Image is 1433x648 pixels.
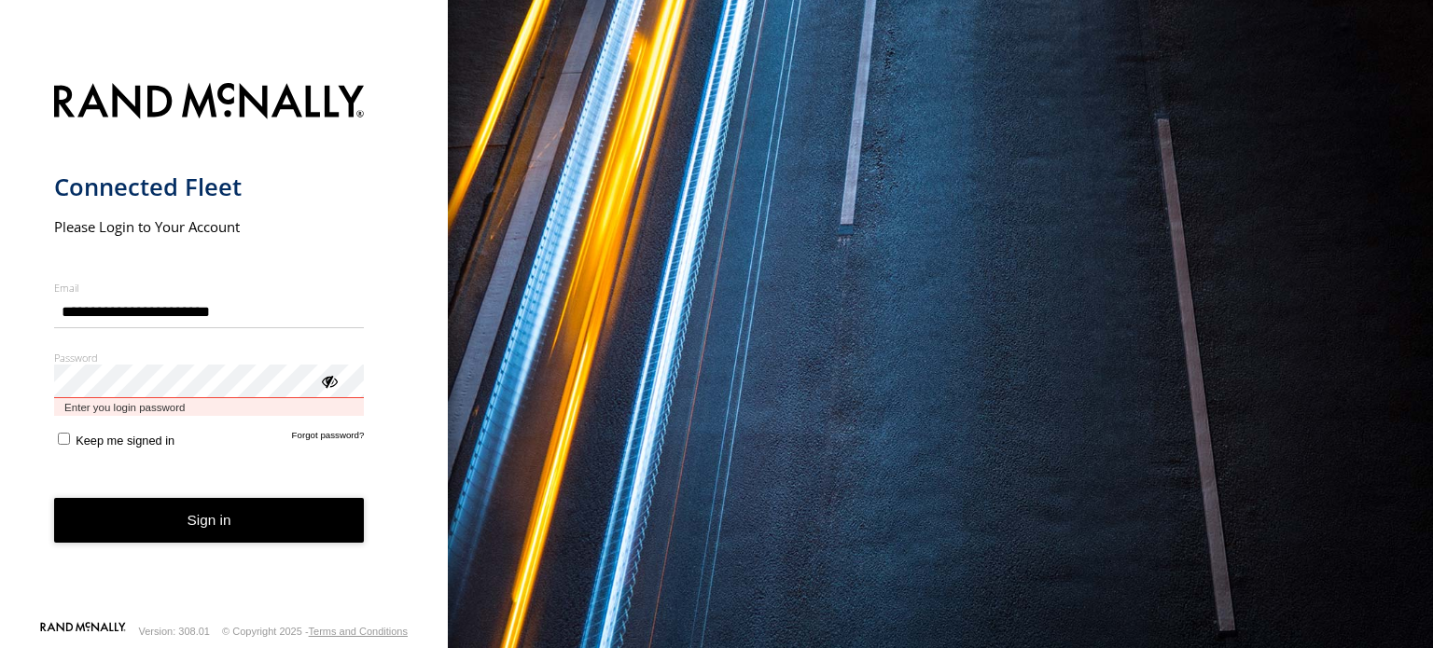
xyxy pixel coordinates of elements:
h1: Connected Fleet [54,172,365,202]
img: Rand McNally [54,79,365,127]
input: Keep me signed in [58,433,70,445]
form: main [54,72,395,620]
a: Forgot password? [292,430,365,448]
span: Keep me signed in [76,434,174,448]
h2: Please Login to Your Account [54,217,365,236]
a: Terms and Conditions [309,626,408,637]
div: Version: 308.01 [139,626,210,637]
a: Visit our Website [40,622,126,641]
button: Sign in [54,498,365,544]
span: Enter you login password [54,398,365,416]
div: © Copyright 2025 - [222,626,408,637]
div: ViewPassword [319,371,338,390]
label: Email [54,281,365,295]
label: Password [54,351,365,365]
